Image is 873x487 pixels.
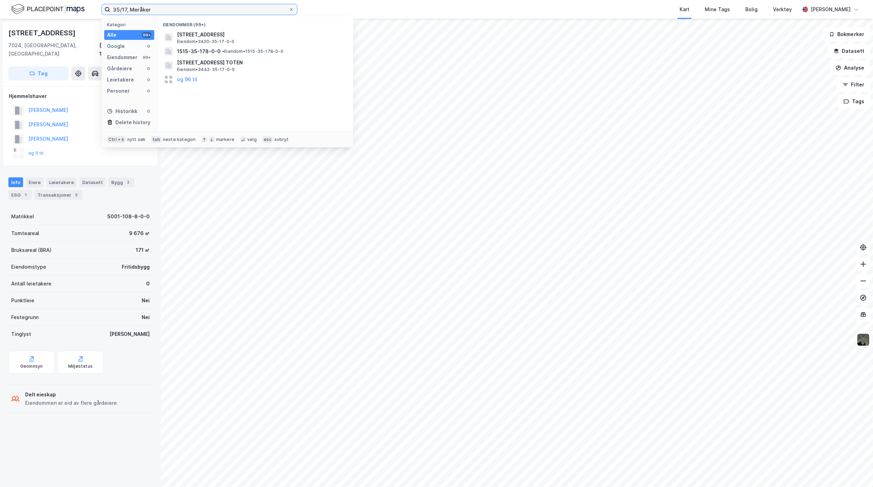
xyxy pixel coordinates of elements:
div: 0 [146,88,151,94]
div: Nei [142,313,150,322]
div: Miljøstatus [68,364,93,369]
div: Geoinnsyn [20,364,43,369]
div: Gårdeiere [107,64,132,73]
div: Google [107,42,125,50]
div: Delt eieskap [25,390,117,399]
iframe: Chat Widget [838,453,873,487]
div: Eiendomstype [11,263,46,271]
div: Tinglyst [11,330,31,338]
div: Datasett [79,177,106,187]
div: Antall leietakere [11,280,51,288]
div: Kategori [107,22,154,27]
div: Alle [107,31,116,39]
div: ESG [8,190,32,200]
div: [PERSON_NAME] [811,5,851,14]
div: Hjemmelshaver [9,92,152,100]
button: og 96 til [177,75,197,84]
div: Transaksjoner [35,190,83,200]
div: Eiendommer [107,53,137,62]
div: Eiendommen er eid av flere gårdeiere [25,399,117,407]
div: 2 [125,179,132,186]
div: Verktøy [773,5,792,14]
div: Nei [142,296,150,305]
div: 0 [146,43,151,49]
div: 1 [22,191,29,198]
span: 1515-35-178-0-0 [177,47,221,56]
span: Eiendom • 3442-35-17-0-0 [177,67,235,72]
div: Punktleie [11,296,34,305]
div: 0 [146,108,151,114]
div: 99+ [142,55,151,60]
button: Datasett [828,44,870,58]
img: 9k= [857,333,870,346]
div: avbryt [274,137,289,142]
div: 0 [146,77,151,83]
div: Ctrl + k [107,136,126,143]
div: Festegrunn [11,313,38,322]
div: 99+ [142,32,151,38]
button: Filter [837,78,870,92]
div: Kontrollprogram for chat [838,453,873,487]
div: Delete history [115,118,150,127]
div: 7024, [GEOGRAPHIC_DATA], [GEOGRAPHIC_DATA] [8,41,99,58]
img: logo.f888ab2527a4732fd821a326f86c7f29.svg [11,3,85,15]
button: Tag [8,66,69,80]
div: Tomteareal [11,229,39,238]
div: 0 [146,280,150,288]
div: Leietakere [107,76,134,84]
div: Bygg [108,177,134,187]
input: Søk på adresse, matrikkel, gårdeiere, leietakere eller personer [110,4,289,15]
div: [PERSON_NAME] [109,330,150,338]
div: 171 ㎡ [136,246,150,254]
span: Eiendom • 1515-35-178-0-0 [222,49,283,54]
div: Info [8,177,23,187]
div: Kart [680,5,689,14]
div: [GEOGRAPHIC_DATA], 108/8 [99,41,152,58]
div: Fritidsbygg [122,263,150,271]
span: [STREET_ADDRESS] [177,30,345,39]
div: 5 [73,191,80,198]
span: [STREET_ADDRESS] TOTEN [177,58,345,67]
div: Mine Tags [705,5,730,14]
button: Analyse [830,61,870,75]
div: 0 [146,66,151,71]
div: esc [262,136,273,143]
div: 5001-108-8-0-0 [107,212,150,221]
div: Eiere [26,177,43,187]
div: Personer [107,87,130,95]
div: Bruksareal (BRA) [11,246,51,254]
div: 9 676 ㎡ [129,229,150,238]
div: Leietakere [46,177,77,187]
div: velg [247,137,257,142]
div: Eiendommer (99+) [157,16,353,29]
button: Tags [838,94,870,108]
div: neste kategori [163,137,196,142]
div: Matrikkel [11,212,34,221]
div: markere [216,137,234,142]
div: Bolig [745,5,758,14]
span: Eiendom • 3420-35-17-0-0 [177,39,234,44]
div: [STREET_ADDRESS] [8,27,77,38]
div: nytt søk [127,137,146,142]
div: tab [151,136,162,143]
div: Historikk [107,107,137,115]
span: • [222,49,224,54]
button: Bokmerker [823,27,870,41]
